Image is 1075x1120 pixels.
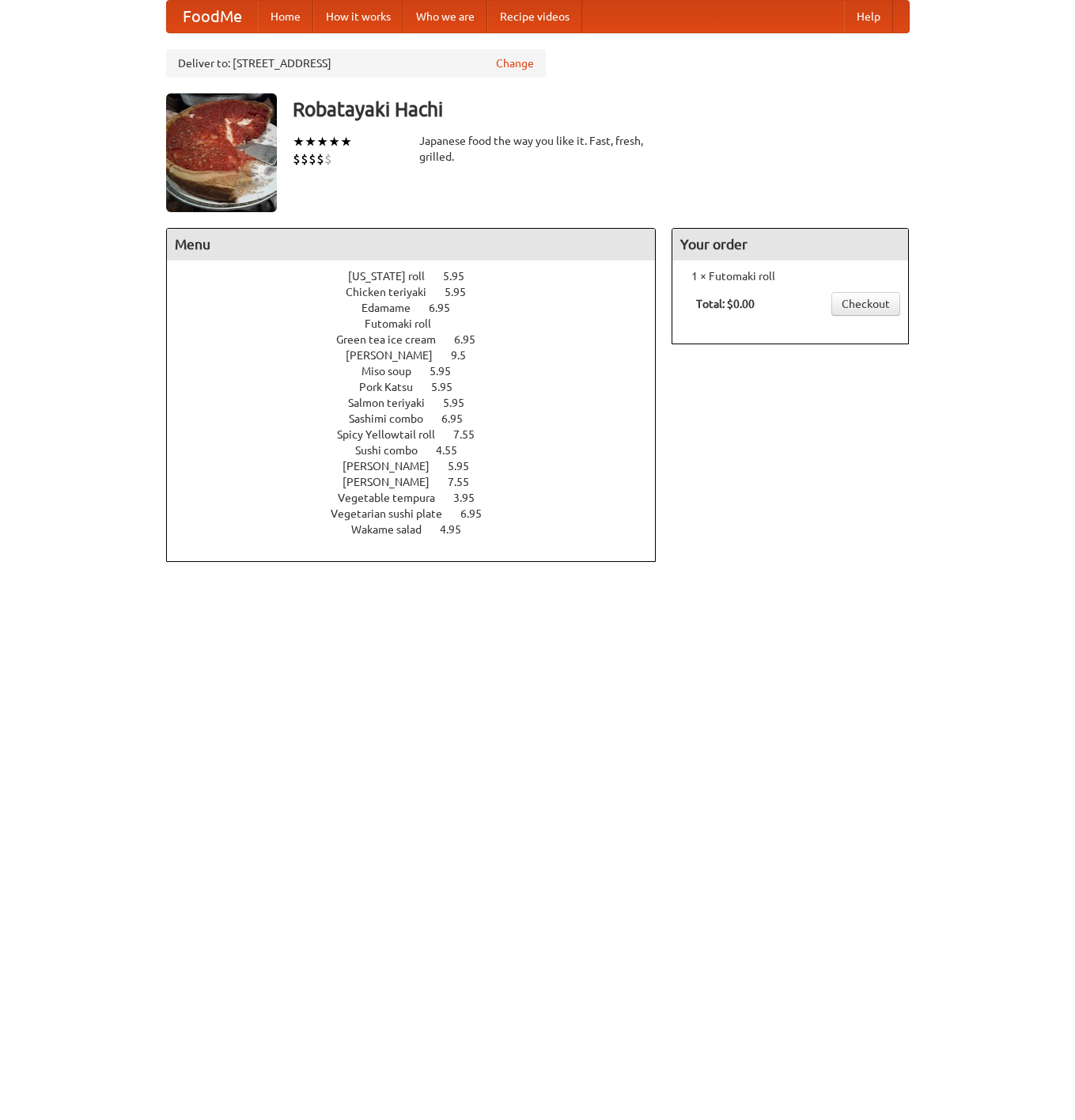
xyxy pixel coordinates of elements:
[336,333,452,346] span: Green tea ice cream
[440,523,477,536] span: 4.95
[348,397,441,409] span: Salmon teriyaki
[316,133,328,150] li: ★
[336,333,505,346] a: Green tea ice cream 6.95
[331,507,458,520] span: Vegetarian sushi plate
[313,1,403,32] a: How it works
[316,150,324,168] li: $
[305,133,316,150] li: ★
[355,444,486,457] a: Sushi combo 4.55
[436,444,473,457] span: 4.55
[308,150,316,168] li: $
[348,270,441,283] span: [US_STATE] roll
[359,381,429,393] span: Pork Katsu
[844,1,893,32] a: Help
[448,460,485,473] span: 5.95
[361,365,427,378] span: Miso soup
[338,492,451,504] span: Vegetable tempura
[331,507,511,520] a: Vegetarian sushi plate 6.95
[348,397,494,409] a: Salmon teriyaki 5.95
[293,133,305,150] li: ★
[340,133,352,150] li: ★
[343,476,445,488] span: [PERSON_NAME]
[672,229,908,260] h4: Your order
[443,270,480,283] span: 5.95
[346,349,495,362] a: [PERSON_NAME] 9.5
[258,1,313,32] a: Home
[453,492,490,504] span: 3.95
[451,349,482,362] span: 9.5
[430,365,467,378] span: 5.95
[448,476,485,488] span: 7.55
[167,229,656,260] h4: Menu
[831,292,900,316] a: Checkout
[293,150,301,168] li: $
[419,133,657,165] div: Japanese food the way you like it. Fast, fresh, grilled.
[361,365,480,378] a: Miso soup 5.95
[349,412,492,425] a: Sashimi combo 6.95
[429,302,466,314] span: 6.95
[351,523,490,536] a: Wakame salad 4.95
[166,93,277,212] img: angular.jpg
[293,93,910,125] h3: Robatayaki Hachi
[365,317,476,330] a: Futomaki roll
[301,150,308,168] li: $
[496,55,534,71] a: Change
[403,1,487,32] a: Who we are
[361,302,426,314] span: Edamame
[167,1,258,32] a: FoodMe
[337,428,451,441] span: Spicy Yellowtail roll
[328,133,340,150] li: ★
[346,286,442,298] span: Chicken teriyaki
[443,397,480,409] span: 5.95
[338,492,504,504] a: Vegetable tempura 3.95
[351,523,437,536] span: Wakame salad
[343,460,445,473] span: [PERSON_NAME]
[454,333,491,346] span: 6.95
[361,302,479,314] a: Edamame 6.95
[324,150,332,168] li: $
[166,49,546,78] div: Deliver to: [STREET_ADDRESS]
[445,286,482,298] span: 5.95
[453,428,490,441] span: 7.55
[441,412,479,425] span: 6.95
[346,349,449,362] span: [PERSON_NAME]
[359,381,482,393] a: Pork Katsu 5.95
[348,270,494,283] a: [US_STATE] roll 5.95
[343,476,498,488] a: [PERSON_NAME] 7.55
[337,428,504,441] a: Spicy Yellowtail roll 7.55
[431,381,468,393] span: 5.95
[365,317,447,330] span: Futomaki roll
[460,507,498,520] span: 6.95
[487,1,582,32] a: Recipe videos
[346,286,495,298] a: Chicken teriyaki 5.95
[696,298,755,310] b: Total: $0.00
[680,268,900,284] li: 1 × Futomaki roll
[349,412,439,425] span: Sashimi combo
[343,460,498,473] a: [PERSON_NAME] 5.95
[355,444,433,457] span: Sushi combo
